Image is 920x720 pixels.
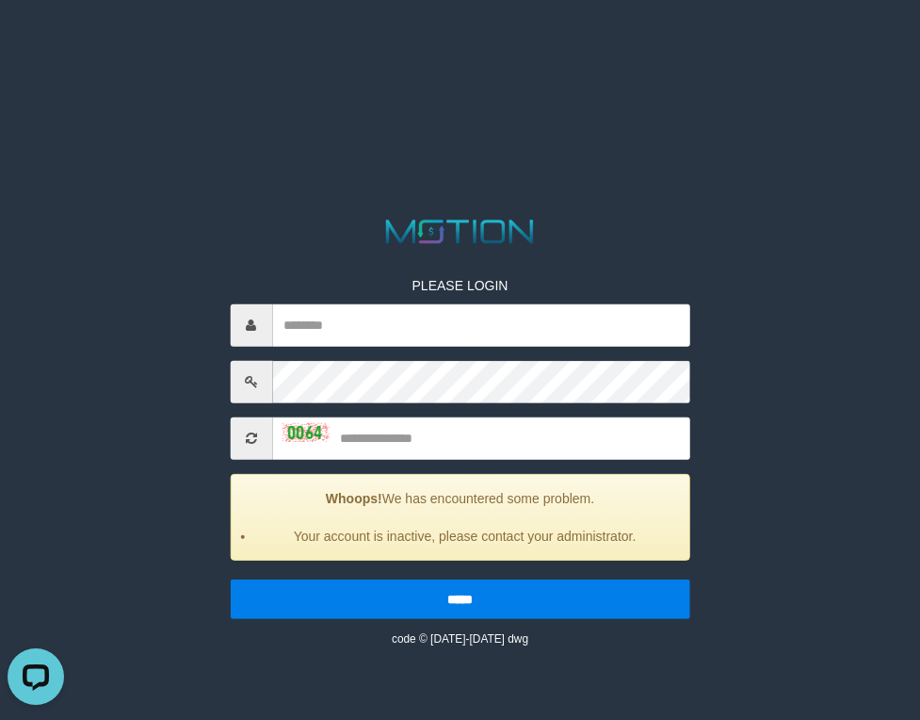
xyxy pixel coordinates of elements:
[392,632,528,646] small: code © [DATE]-[DATE] dwg
[326,491,382,506] strong: Whoops!
[254,527,675,546] li: Your account is inactive, please contact your administrator.
[379,216,541,248] img: MOTION_logo.png
[230,474,690,561] div: We has encountered some problem.
[8,8,64,64] button: Open LiveChat chat widget
[282,423,329,442] img: captcha
[230,276,690,295] p: PLEASE LOGIN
